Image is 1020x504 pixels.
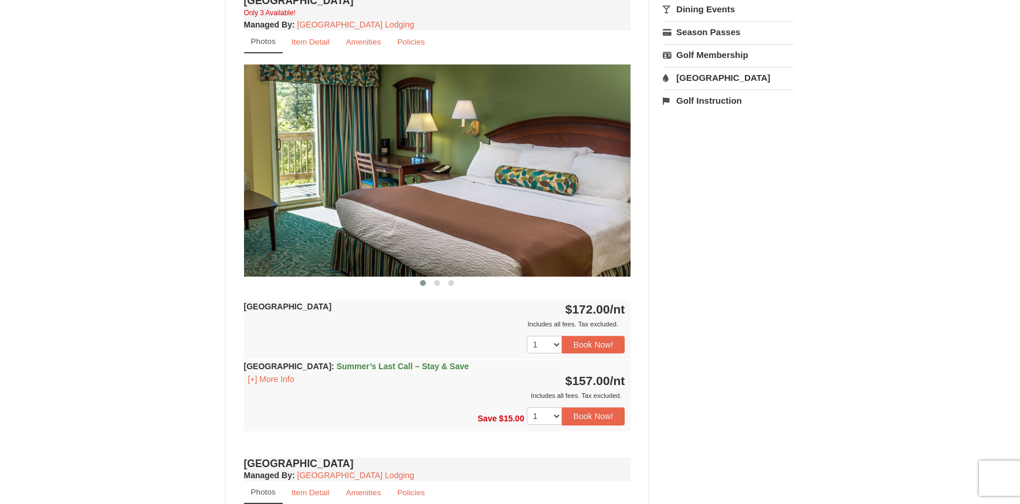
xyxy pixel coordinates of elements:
[477,414,497,423] span: Save
[389,30,432,53] a: Policies
[284,30,337,53] a: Item Detail
[663,67,794,88] a: [GEOGRAPHIC_DATA]
[397,488,425,497] small: Policies
[244,20,295,29] strong: :
[565,302,625,316] strong: $172.00
[284,481,337,504] a: Item Detail
[244,9,296,17] small: Only 3 Available!
[663,44,794,66] a: Golf Membership
[244,471,292,480] span: Managed By
[562,407,625,425] button: Book Now!
[610,374,625,387] span: /nt
[337,362,469,371] span: Summer’s Last Call – Stay & Save
[244,458,631,469] h4: [GEOGRAPHIC_DATA]
[244,362,469,371] strong: [GEOGRAPHIC_DATA]
[244,30,283,53] a: Photos
[244,471,295,480] strong: :
[346,38,381,46] small: Amenities
[338,481,389,504] a: Amenities
[338,30,389,53] a: Amenities
[292,38,330,46] small: Item Detail
[244,302,332,311] strong: [GEOGRAPHIC_DATA]
[244,390,625,401] div: Includes all fees. Tax excluded.
[244,20,292,29] span: Managed By
[663,21,794,43] a: Season Passes
[663,90,794,111] a: Golf Instruction
[389,481,432,504] a: Policies
[565,374,610,387] span: $157.00
[244,318,625,330] div: Includes all fees. Tax excluded.
[610,302,625,316] span: /nt
[244,64,631,276] img: 18876286-36-6bbdb14b.jpg
[331,362,334,371] span: :
[292,488,330,497] small: Item Detail
[499,414,524,423] span: $15.00
[562,336,625,353] button: Book Now!
[244,373,299,386] button: [+] More Info
[297,471,414,480] a: [GEOGRAPHIC_DATA] Lodging
[297,20,414,29] a: [GEOGRAPHIC_DATA] Lodging
[244,481,283,504] a: Photos
[397,38,425,46] small: Policies
[251,488,276,496] small: Photos
[346,488,381,497] small: Amenities
[251,37,276,46] small: Photos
